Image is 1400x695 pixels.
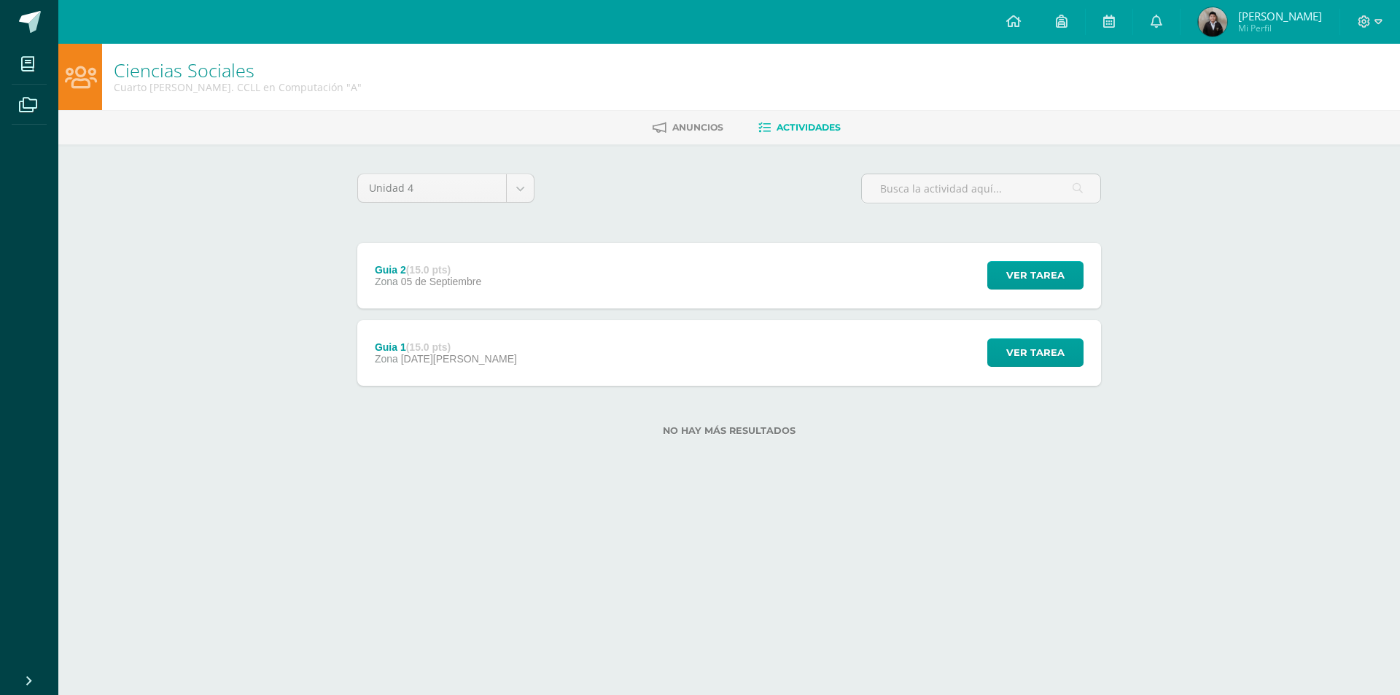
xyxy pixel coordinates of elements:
[369,174,495,202] span: Unidad 4
[406,341,451,353] strong: (15.0 pts)
[114,80,362,94] div: Cuarto Bach. CCLL en Computación 'A'
[401,353,517,365] span: [DATE][PERSON_NAME]
[1238,9,1322,23] span: [PERSON_NAME]
[1198,7,1227,36] img: 59311d5ada4c1c23b4d40c14c94066d6.png
[1006,339,1065,366] span: Ver tarea
[1238,22,1322,34] span: Mi Perfil
[862,174,1100,203] input: Busca la actividad aquí...
[1006,262,1065,289] span: Ver tarea
[401,276,482,287] span: 05 de Septiembre
[358,174,534,202] a: Unidad 4
[406,264,451,276] strong: (15.0 pts)
[357,425,1101,436] label: No hay más resultados
[375,341,517,353] div: Guia 1
[987,261,1084,290] button: Ver tarea
[672,122,723,133] span: Anuncios
[114,58,254,82] a: Ciencias Sociales
[375,353,398,365] span: Zona
[758,116,841,139] a: Actividades
[375,264,481,276] div: Guia 2
[777,122,841,133] span: Actividades
[987,338,1084,367] button: Ver tarea
[653,116,723,139] a: Anuncios
[114,60,362,80] h1: Ciencias Sociales
[375,276,398,287] span: Zona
